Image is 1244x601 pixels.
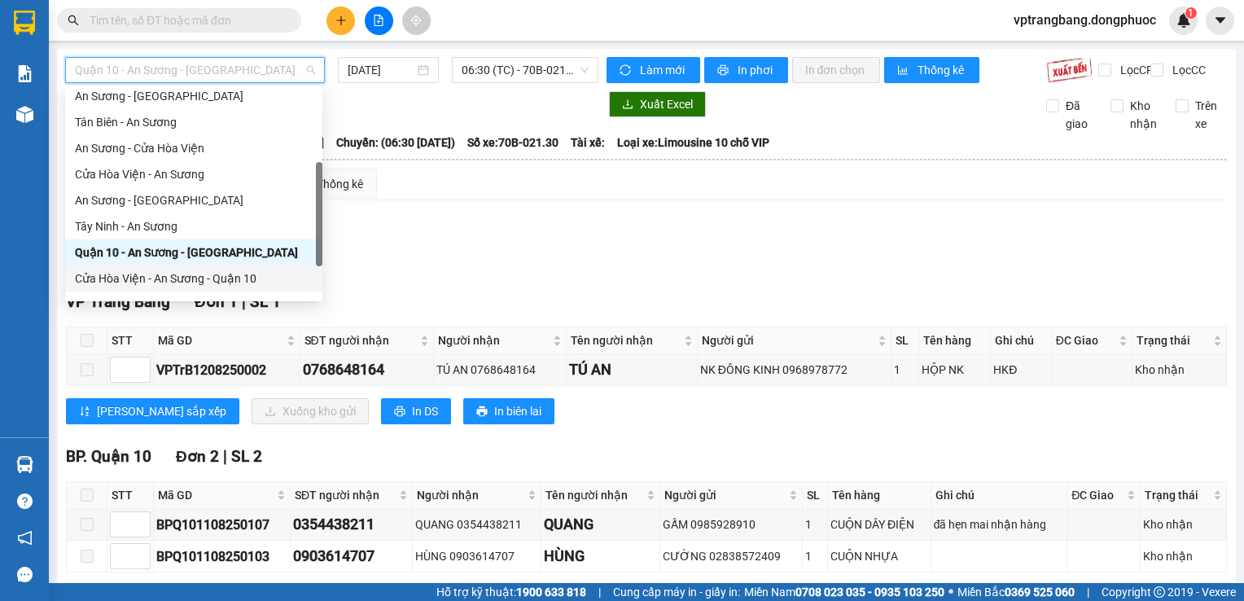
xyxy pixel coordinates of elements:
[65,239,322,265] div: Quận 10 - An Sương - Cửa Hòa Viện
[1213,13,1228,28] span: caret-down
[544,513,657,536] div: QUANG
[462,58,589,82] span: 06:30 (TC) - 70B-021.30
[957,583,1075,601] span: Miền Bắc
[65,213,322,239] div: Tây Ninh - An Sương
[1145,486,1210,504] span: Trạng thái
[544,545,657,568] div: HÙNG
[494,402,541,420] span: In biên lai
[931,482,1068,509] th: Ghi chú
[1154,586,1165,598] span: copyright
[830,515,928,533] div: CUỘN DÂY ĐIỆN
[156,515,287,535] div: BPQ101108250107
[16,106,33,123] img: warehouse-icon
[231,447,262,466] span: SL 2
[897,64,911,77] span: bar-chart
[65,161,322,187] div: Cửa Hòa Viện - An Sương
[195,292,238,311] span: Đơn 1
[1135,361,1224,379] div: Kho nhận
[65,109,322,135] div: Tân Biên - An Sương
[436,361,563,379] div: TÚ AN 0768648164
[598,583,601,601] span: |
[607,57,700,83] button: syncLàm mới
[291,541,413,572] td: 0903614707
[158,331,283,349] span: Mã GD
[717,64,731,77] span: printer
[303,358,431,381] div: 0768648164
[154,541,291,572] td: BPQ101108250103
[622,99,633,112] span: download
[373,15,384,26] span: file-add
[412,402,438,420] span: In DS
[1143,547,1224,565] div: Kho nhận
[381,398,451,424] button: printerIn DS
[1124,97,1163,133] span: Kho nhận
[402,7,431,35] button: aim
[97,402,226,420] span: [PERSON_NAME] sắp xếp
[617,134,769,151] span: Loại xe: Limousine 10 chỗ VIP
[304,331,418,349] span: SĐT người nhận
[567,354,698,386] td: TÚ AN
[75,217,313,235] div: Tây Ninh - An Sương
[295,486,396,504] span: SĐT người nhận
[1188,7,1194,19] span: 1
[107,482,154,509] th: STT
[335,15,347,26] span: plus
[571,134,605,151] span: Tài xế:
[545,486,643,504] span: Tên người nhận
[1114,61,1156,79] span: Lọc CR
[1046,57,1093,83] img: 9k=
[158,486,274,504] span: Mã GD
[417,486,525,504] span: Người nhận
[107,327,154,354] th: STT
[66,398,239,424] button: sort-ascending[PERSON_NAME] sắp xếp
[66,447,151,466] span: BP. Quận 10
[252,398,369,424] button: downloadXuống kho gửi
[1176,13,1191,28] img: icon-new-feature
[664,486,786,504] span: Người gửi
[75,165,313,183] div: Cửa Hòa Viện - An Sương
[805,515,825,533] div: 1
[516,586,586,599] strong: 1900 633 818
[919,327,992,354] th: Tên hàng
[90,11,282,29] input: Tìm tên, số ĐT hoặc mã đơn
[1001,10,1169,30] span: vptrangbang.dongphuoc
[894,361,916,379] div: 1
[1206,7,1234,35] button: caret-down
[17,530,33,546] span: notification
[948,589,953,595] span: ⚪️
[317,175,363,193] div: Thống kê
[156,360,297,380] div: VPTrB1208250002
[738,61,775,79] span: In phơi
[640,61,687,79] span: Làm mới
[993,361,1049,379] div: HKĐ
[242,292,246,311] span: |
[75,191,313,209] div: An Sương - [GEOGRAPHIC_DATA]
[620,64,633,77] span: sync
[75,243,313,261] div: Quận 10 - An Sương - [GEOGRAPHIC_DATA]
[803,482,828,509] th: SL
[934,515,1065,533] div: đã hẹn mai nhận hàng
[16,456,33,473] img: warehouse-icon
[79,406,90,419] span: sort-ascending
[75,58,315,82] span: Quận 10 - An Sương - Cửa Hòa Viện
[891,327,919,354] th: SL
[609,91,706,117] button: downloadXuất Excel
[17,494,33,509] span: question-circle
[16,65,33,82] img: solution-icon
[66,292,170,311] span: VP Trảng Bàng
[300,354,435,386] td: 0768648164
[223,447,227,466] span: |
[415,547,539,565] div: HÙNG 0903614707
[541,541,660,572] td: HÙNG
[176,447,219,466] span: Đơn 2
[75,87,313,105] div: An Sương - [GEOGRAPHIC_DATA]
[75,270,313,287] div: Cửa Hòa Viện - An Sương - Quận 10
[1189,97,1228,133] span: Trên xe
[795,586,944,599] strong: 0708 023 035 - 0935 103 250
[156,546,287,567] div: BPQ101108250103
[1185,7,1197,19] sup: 1
[293,513,410,536] div: 0354438211
[250,292,281,311] span: SL 1
[75,139,313,157] div: An Sương - Cửa Hòa Viện
[467,134,558,151] span: Số xe: 70B-021.30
